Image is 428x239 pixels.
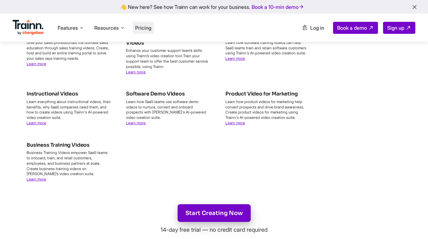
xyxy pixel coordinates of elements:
[27,120,46,125] a: Learn more
[225,120,245,125] a: Learn more
[27,61,46,66] a: Learn more
[27,40,111,67] p: Give your sales professionals the ultimate sales education through sales training videos. Create,...
[27,90,111,98] h6: Instructional Videos
[337,25,367,31] span: Book a demo
[94,24,119,31] span: Resources
[225,90,310,98] h6: Product Video for Marketing
[225,40,310,61] p: Learn how software training videos can help SaaS teams train and retain software customers using ...
[126,90,210,98] h6: Software Demo Videos
[27,141,111,149] h6: Business Training Videos
[27,99,111,126] p: Learn everything about instructional videos, their benefits, why SaaS companies need them, and ho...
[126,48,210,75] p: Enhance your customer support team’s skills using Trainn’s video creation tool.Train your support...
[160,226,267,234] span: 14-day free trial — no credit card required
[27,177,46,181] a: Learn more
[58,24,78,31] span: Features
[27,150,111,182] p: Business Training Videos empower SaaS teams to onboard, train, and retail customers, employees, a...
[298,22,328,34] a: Log in
[126,99,210,126] p: Learn how SaaS teams use software demo videos to nurture, convert and onboard prospects with [PER...
[225,99,310,126] p: Learn how product videos for marketing help convert prospects and drive brand awareness. Create p...
[13,20,44,35] img: Trainn Logo
[126,70,146,74] a: Learn more
[310,25,324,31] span: Log in
[396,209,428,239] iframe: Chat Widget
[225,56,245,61] a: Learn more
[178,204,251,222] a: Start Creating Now
[383,22,415,34] a: Sign up
[135,25,151,31] a: Pricing
[4,4,424,10] div: 👋 New here? See how Trainn can work for your business.
[250,3,305,11] a: Book a 10-min demo
[333,22,378,34] a: Book a demo
[126,120,146,125] a: Learn more
[387,25,404,31] span: Sign up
